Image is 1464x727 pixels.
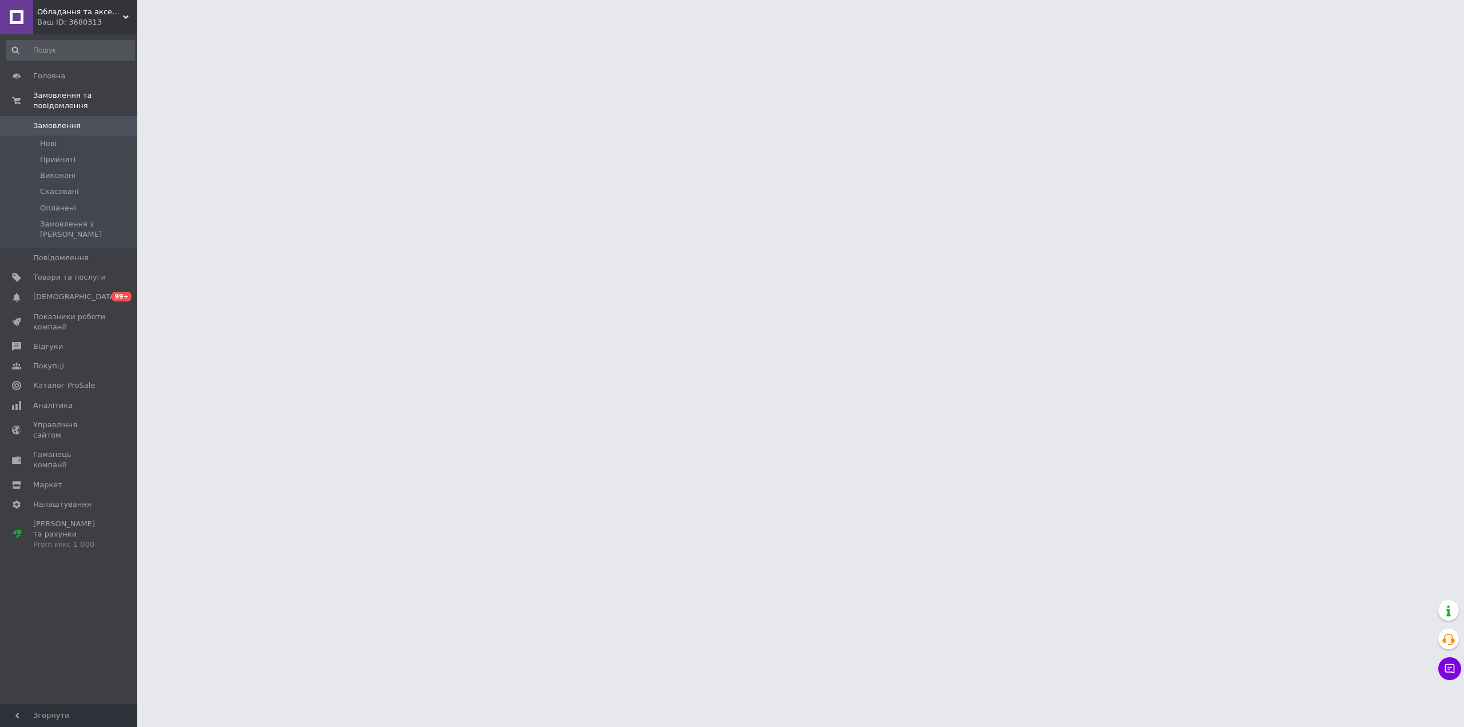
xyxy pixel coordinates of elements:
[33,499,91,510] span: Налаштування
[33,420,106,440] span: Управління сайтом
[40,219,134,240] span: Замовлення з [PERSON_NAME]
[33,480,62,490] span: Маркет
[112,292,132,301] span: 99+
[1438,657,1461,680] button: Чат з покупцем
[33,71,65,81] span: Головна
[37,7,123,17] span: Обладання та аксесуари для фото і відео
[6,40,135,61] input: Пошук
[33,519,106,550] span: [PERSON_NAME] та рахунки
[33,361,64,371] span: Покупці
[33,450,106,470] span: Гаманець компанії
[40,186,79,197] span: Скасовані
[40,138,57,149] span: Нові
[40,203,76,213] span: Оплачені
[33,253,89,263] span: Повідомлення
[33,539,106,550] div: Prom мікс 1 000
[33,312,106,332] span: Показники роботи компанії
[33,341,63,352] span: Відгуки
[40,154,75,165] span: Прийняті
[33,272,106,283] span: Товари та послуги
[33,380,95,391] span: Каталог ProSale
[33,292,118,302] span: [DEMOGRAPHIC_DATA]
[33,400,73,411] span: Аналітика
[40,170,75,181] span: Виконані
[37,17,137,27] div: Ваш ID: 3680313
[33,90,137,111] span: Замовлення та повідомлення
[33,121,81,131] span: Замовлення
